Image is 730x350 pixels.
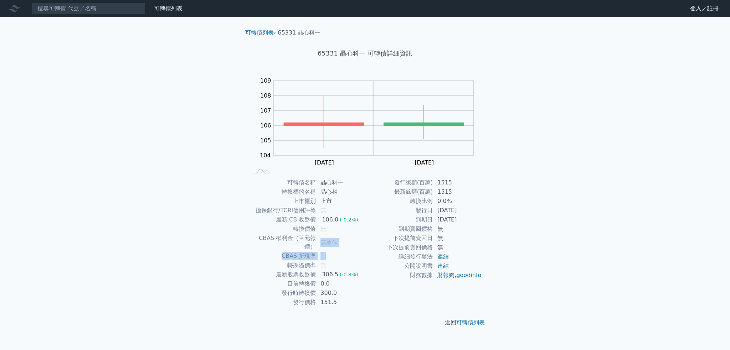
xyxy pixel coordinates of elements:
td: 151.5 [316,298,365,307]
span: (-0.2%) [340,217,358,223]
td: 無 [433,224,482,234]
span: 無 [320,252,326,259]
td: 發行日 [365,206,433,215]
td: 轉換標的名稱 [248,187,316,197]
td: 下次提前賣回價格 [365,243,433,252]
td: 發行總額(百萬) [365,178,433,187]
td: 1515 [433,187,482,197]
td: [DATE] [433,215,482,224]
td: 上市 [316,197,365,206]
td: 到期日 [365,215,433,224]
span: (-0.8%) [340,272,358,277]
td: 最新 CB 收盤價 [248,215,316,224]
a: 連結 [437,262,449,269]
tspan: 109 [260,77,271,84]
td: 0.0% [433,197,482,206]
td: 公開說明書 [365,261,433,271]
td: 無 [433,243,482,252]
td: 到期賣回價格 [365,224,433,234]
td: 發行時轉換價 [248,288,316,298]
td: 目前轉換價 [248,279,316,288]
g: Chart [256,77,484,166]
td: 上市櫃別 [248,197,316,206]
td: CBAS 折現率 [248,251,316,261]
td: 晶心科 [316,187,365,197]
tspan: [DATE] [415,159,434,166]
td: 300.0 [316,288,365,298]
a: 連結 [437,253,449,260]
tspan: 107 [260,107,271,114]
td: 可轉債名稱 [248,178,316,187]
td: CBAS 權利金（百元報價） [248,234,316,251]
input: 搜尋可轉債 代號／名稱 [31,2,145,15]
td: 財務數據 [365,271,433,280]
span: 無承作 [320,239,338,246]
tspan: 108 [260,92,271,99]
td: 擔保銀行/TCRI信用評等 [248,206,316,215]
td: 轉換價值 [248,224,316,234]
p: 返回 [240,318,490,327]
td: 下次提前賣回日 [365,234,433,243]
td: 晶心科一 [316,178,365,187]
tspan: 104 [260,152,271,159]
div: 306.5 [320,270,340,279]
li: 65331 晶心科一 [278,28,321,37]
span: 無 [320,262,326,268]
tspan: 105 [260,137,271,144]
td: 最新股票收盤價 [248,270,316,279]
li: › [245,28,276,37]
a: 可轉債列表 [456,319,485,326]
span: 無 [320,207,326,214]
tspan: [DATE] [315,159,334,166]
a: goodinfo [456,272,481,278]
h1: 65331 晶心科一 可轉債詳細資訊 [240,48,490,58]
a: 可轉債列表 [154,5,182,12]
td: , [433,271,482,280]
td: 發行價格 [248,298,316,307]
div: 106.0 [320,215,340,224]
a: 財報狗 [437,272,454,278]
a: 可轉債列表 [245,29,274,36]
td: 最新餘額(百萬) [365,187,433,197]
span: 無 [320,225,326,232]
td: 0.0 [316,279,365,288]
td: 轉換溢價率 [248,261,316,270]
a: 登入／註冊 [684,3,724,14]
tspan: 106 [260,122,271,129]
td: 無 [433,234,482,243]
td: 詳細發行辦法 [365,252,433,261]
td: [DATE] [433,206,482,215]
td: 1515 [433,178,482,187]
td: 轉換比例 [365,197,433,206]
